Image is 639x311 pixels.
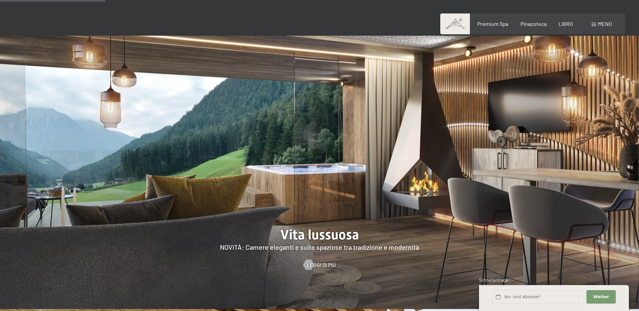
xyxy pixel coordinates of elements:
span: Schnellanfrage [479,277,508,283]
a: Leggi di più [303,261,336,269]
span: Menù [598,21,612,27]
span: Weiter [593,294,609,300]
a: LIBRO [558,21,573,27]
a: Pinacoteca [520,21,547,27]
span: Leggi di più [307,261,336,269]
button: Weiter [586,290,615,304]
a: Premium Spa [477,21,508,27]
